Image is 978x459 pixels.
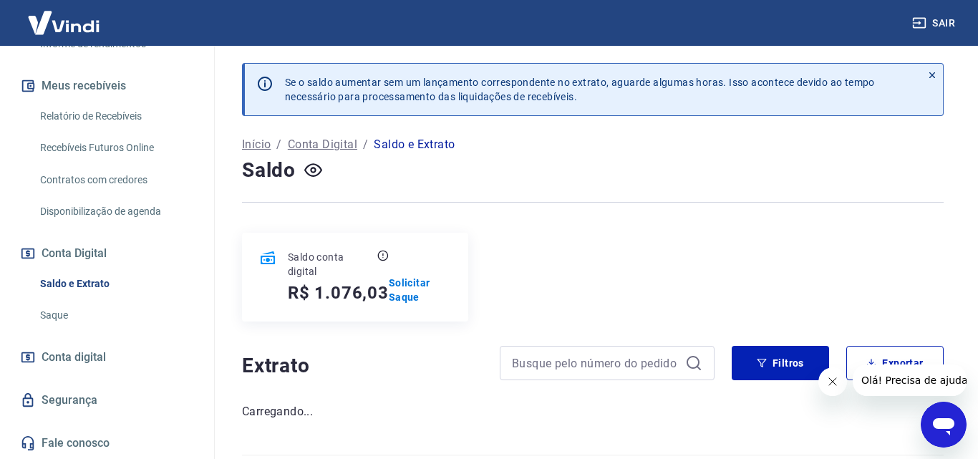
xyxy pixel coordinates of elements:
[17,342,197,373] a: Conta digital
[242,156,296,185] h4: Saldo
[921,402,967,448] iframe: Botão para abrir a janela de mensagens
[34,102,197,131] a: Relatório de Recebíveis
[818,367,847,396] iframe: Fechar mensagem
[17,238,197,269] button: Conta Digital
[242,136,271,153] a: Início
[512,352,679,374] input: Busque pelo número do pedido
[285,75,875,104] p: Se o saldo aumentar sem um lançamento correspondente no extrato, aguarde algumas horas. Isso acon...
[9,10,120,21] span: Olá! Precisa de ajuda?
[17,427,197,459] a: Fale conosco
[732,346,829,380] button: Filtros
[242,352,483,380] h4: Extrato
[846,346,944,380] button: Exportar
[242,403,944,420] p: Carregando...
[374,136,455,153] p: Saldo e Extrato
[17,1,110,44] img: Vindi
[34,301,197,330] a: Saque
[853,364,967,396] iframe: Mensagem da empresa
[34,197,197,226] a: Disponibilização de agenda
[42,347,106,367] span: Conta digital
[17,385,197,416] a: Segurança
[288,281,389,304] h5: R$ 1.076,03
[389,276,451,304] a: Solicitar Saque
[276,136,281,153] p: /
[363,136,368,153] p: /
[34,269,197,299] a: Saldo e Extrato
[34,133,197,163] a: Recebíveis Futuros Online
[909,10,961,37] button: Sair
[288,136,357,153] a: Conta Digital
[34,165,197,195] a: Contratos com credores
[288,250,374,279] p: Saldo conta digital
[17,70,197,102] button: Meus recebíveis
